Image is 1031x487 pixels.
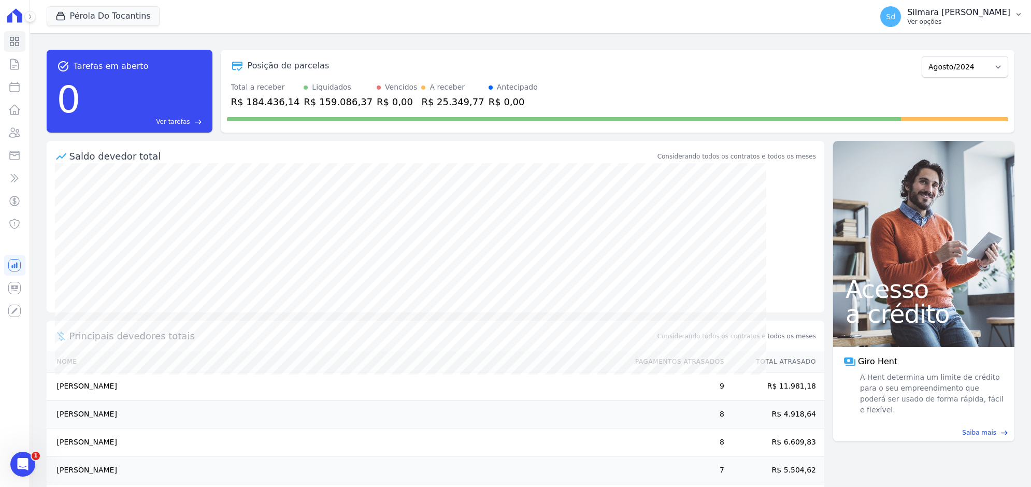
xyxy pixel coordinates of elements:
[47,428,625,456] td: [PERSON_NAME]
[846,277,1002,302] span: Acesso
[489,95,538,109] div: R$ 0,00
[657,152,816,161] div: Considerando todos os contratos e todos os meses
[839,428,1008,437] a: Saiba mais east
[421,95,484,109] div: R$ 25.349,77
[57,73,81,126] div: 0
[10,452,35,477] iframe: Intercom live chat
[312,82,351,93] div: Liquidados
[962,428,996,437] span: Saiba mais
[47,373,625,400] td: [PERSON_NAME]
[47,456,625,484] td: [PERSON_NAME]
[74,60,149,73] span: Tarefas em aberto
[497,82,538,93] div: Antecipado
[385,82,417,93] div: Vencidos
[858,372,1004,416] span: A Hent determina um limite de crédito para o seu empreendimento que poderá ser usado de forma ráp...
[907,7,1010,18] p: Silmara [PERSON_NAME]
[886,13,895,20] span: Sd
[194,118,202,126] span: east
[304,95,373,109] div: R$ 159.086,37
[1000,429,1008,437] span: east
[625,428,725,456] td: 8
[872,2,1031,31] button: Sd Silmara [PERSON_NAME] Ver opções
[231,82,300,93] div: Total a receber
[725,351,824,373] th: Total Atrasado
[725,428,824,456] td: R$ 6.609,83
[69,149,655,163] div: Saldo devedor total
[725,456,824,484] td: R$ 5.504,62
[47,400,625,428] td: [PERSON_NAME]
[47,351,625,373] th: Nome
[725,400,824,428] td: R$ 4.918,64
[907,18,1010,26] p: Ver opções
[429,82,465,93] div: A receber
[858,355,897,368] span: Giro Hent
[248,60,330,72] div: Posição de parcelas
[57,60,69,73] span: task_alt
[84,117,202,126] a: Ver tarefas east
[625,456,725,484] td: 7
[846,302,1002,326] span: a crédito
[156,117,190,126] span: Ver tarefas
[32,452,40,460] span: 1
[231,95,300,109] div: R$ 184.436,14
[725,373,824,400] td: R$ 11.981,18
[625,400,725,428] td: 8
[47,6,160,26] button: Pérola Do Tocantins
[377,95,417,109] div: R$ 0,00
[625,373,725,400] td: 9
